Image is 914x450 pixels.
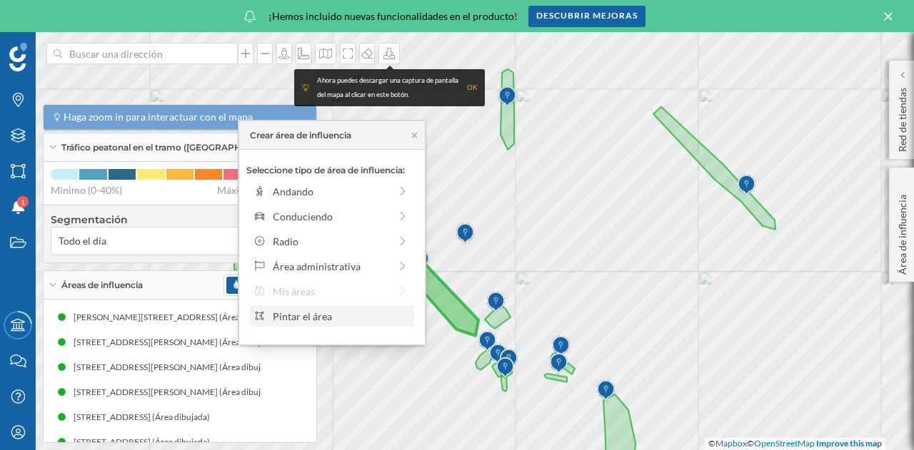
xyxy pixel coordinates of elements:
img: Marker [496,354,514,382]
div: [STREET_ADDRESS][PERSON_NAME] (Área dibujada) [74,385,284,399]
a: OpenStreetMap [754,438,815,449]
div: © © [705,438,885,450]
div: Andando [273,184,389,199]
div: [PERSON_NAME][STREET_ADDRESS] (Área dibujada) [74,310,284,324]
img: Marker [456,220,474,248]
p: Red de tiendas [895,82,910,152]
span: Soporte [29,10,79,23]
p: Seleccione tipo de área de influencia: [246,164,418,177]
div: [STREET_ADDRESS] (Área dibujada) [74,435,217,449]
span: ¡Hemos incluido nuevas funcionalidades en el producto! [268,9,518,24]
span: Mínimo (0-40%) [51,183,122,198]
a: Mapbox [715,438,747,449]
div: Crear área de influencia [250,129,351,142]
div: [STREET_ADDRESS][PERSON_NAME] (Área dibujada) [74,360,284,374]
span: Máximo (99,7-100%) [217,183,309,198]
span: Áreas de influencia [61,279,143,292]
div: Ahora puedes descargar una captura de pantalla del mapa al clicar en este botón. [317,73,460,102]
span: Tráfico peatonal en el tramo ([GEOGRAPHIC_DATA]) [61,141,286,154]
img: Marker [552,332,570,361]
div: Área administrativa [273,259,389,274]
div: Conduciendo [273,209,389,224]
div: Pintar el área [273,309,409,324]
div: [STREET_ADDRESS][PERSON_NAME] (Área dibujada) [74,335,284,349]
div: [STREET_ADDRESS] (Área dibujada) [74,410,217,424]
div: OK [467,81,478,95]
img: Geoblink Logo [9,43,27,71]
img: Marker [498,83,516,111]
img: Marker [478,327,496,356]
div: Radio [273,234,389,249]
h4: Segmentación [51,213,309,227]
img: Marker [489,340,507,369]
img: Marker [550,349,568,378]
span: 1 [21,195,25,209]
p: Área de influencia [895,189,910,275]
img: Marker [597,377,615,405]
a: Improve this map [816,438,882,449]
img: Marker [487,288,505,317]
span: Haga zoom in para interactuar con el mapa [64,110,253,124]
img: Marker [500,345,518,374]
span: Todo el día [59,234,106,248]
img: Marker [738,171,755,200]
